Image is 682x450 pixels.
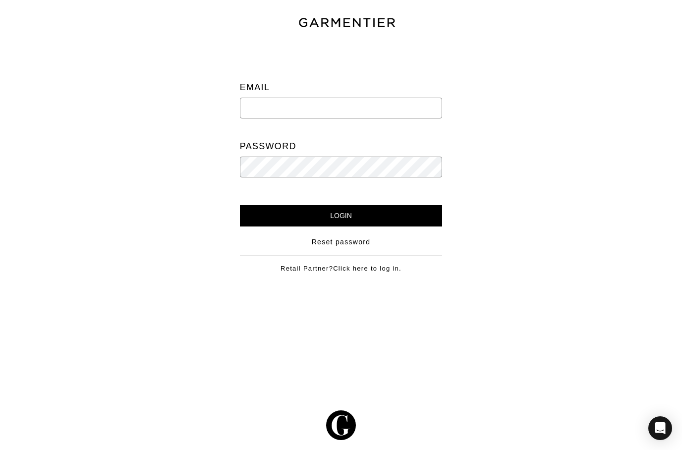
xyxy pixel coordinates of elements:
label: Email [240,77,270,98]
input: Login [240,205,443,226]
img: g-602364139e5867ba59c769ce4266a9601a3871a1516a6a4c3533f4bc45e69684.svg [326,410,356,440]
div: Open Intercom Messenger [648,416,672,440]
a: Reset password [312,237,371,247]
img: garmentier-text-8466448e28d500cc52b900a8b1ac6a0b4c9bd52e9933ba870cc531a186b44329.png [297,16,397,29]
a: Click here to log in. [333,265,401,272]
div: Retail Partner? [240,255,443,274]
label: Password [240,136,296,157]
